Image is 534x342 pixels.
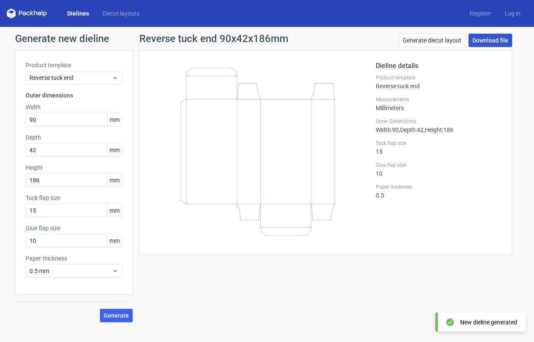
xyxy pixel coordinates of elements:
[26,91,122,100] h3: Outer dimensions
[469,34,512,47] a: Download file
[399,34,465,47] a: Generate diecut layout
[15,34,519,44] h1: Generate new dieline
[107,113,122,126] span: mm
[139,34,288,44] h1: Reverse tuck end 90x42x186mm
[424,126,453,133] span: , Height : 186
[26,103,122,111] label: Width
[60,9,96,18] a: Dielines
[376,126,399,133] span: Width : 90
[376,140,502,155] div: 15
[376,61,502,71] h2: Dieline details
[26,194,122,202] label: Tuck flap size
[26,224,122,232] label: Glue flap size
[498,9,527,18] a: Log in
[29,74,112,82] span: Reverse tuck end
[399,126,424,133] span: , Depth : 42
[107,144,122,156] span: mm
[376,118,502,125] label: Outer Dimensions
[376,184,502,190] label: Paper thickness
[460,318,517,326] div: New dieline generated
[96,9,146,18] a: Diecut layouts
[26,254,122,263] label: Paper thickness
[26,163,122,172] label: Height
[107,234,122,247] span: mm
[104,313,129,318] span: Generate
[376,74,502,81] label: Product template
[376,96,502,111] div: Millimeters
[463,9,498,18] a: Register
[376,184,502,199] div: 0.5
[26,133,122,142] label: Depth
[100,309,133,322] button: Generate
[376,96,502,103] label: Measurements
[376,162,502,168] label: Glue flap size
[376,74,502,89] div: Reverse tuck end
[376,140,502,147] label: Tuck flap size
[26,61,122,69] label: Product template
[107,204,122,217] span: mm
[107,174,122,187] span: mm
[29,267,112,275] span: 0.5 mm
[376,162,502,177] div: 10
